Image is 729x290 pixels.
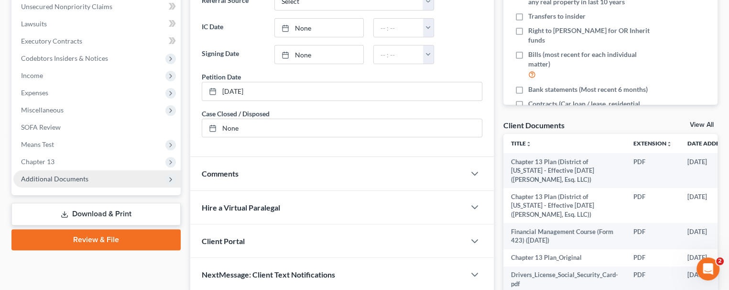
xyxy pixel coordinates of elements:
[528,50,656,69] span: Bills (most recent for each individual matter)
[21,20,47,28] span: Lawsuits
[11,229,181,250] a: Review & File
[202,82,482,100] a: [DATE]
[202,109,270,119] div: Case Closed / Disposed
[202,236,245,245] span: Client Portal
[197,45,270,64] label: Signing Date
[197,18,270,37] label: IC Date
[11,203,181,225] a: Download & Print
[626,249,680,267] td: PDF
[202,169,239,178] span: Comments
[666,141,672,147] i: unfold_more
[275,45,363,64] a: None
[690,122,714,128] a: View All
[626,223,680,249] td: PDF
[202,270,335,279] span: NextMessage: Client Text Notifications
[21,140,54,148] span: Means Test
[21,106,64,114] span: Miscellaneous
[21,54,108,62] span: Codebtors Insiders & Notices
[526,141,532,147] i: unfold_more
[696,257,719,280] iframe: Intercom live chat
[503,120,565,130] div: Client Documents
[202,203,280,212] span: Hire a Virtual Paralegal
[21,71,43,79] span: Income
[13,119,181,136] a: SOFA Review
[626,188,680,223] td: PDF
[21,37,82,45] span: Executory Contracts
[716,257,724,265] span: 2
[503,223,626,249] td: Financial Management Course (Form 423) ([DATE])
[633,140,672,147] a: Extensionunfold_more
[626,153,680,188] td: PDF
[503,249,626,267] td: Chapter 13 Plan_Original
[511,140,532,147] a: Titleunfold_more
[275,19,363,37] a: None
[21,89,48,97] span: Expenses
[503,188,626,223] td: Chapter 13 Plan (District of [US_STATE] - Effective [DATE] ([PERSON_NAME], Esq. LLC))
[13,15,181,33] a: Lawsuits
[21,175,88,183] span: Additional Documents
[528,11,586,21] span: Transfers to insider
[202,119,482,137] a: None
[503,153,626,188] td: Chapter 13 Plan (District of [US_STATE] - Effective [DATE] ([PERSON_NAME], Esq. LLC))
[374,45,424,64] input: -- : --
[13,33,181,50] a: Executory Contracts
[528,85,648,94] span: Bank statements (Most recent 6 months)
[528,26,656,45] span: Right to [PERSON_NAME] for OR Inherit funds
[202,72,241,82] div: Petition Date
[374,19,424,37] input: -- : --
[528,99,656,118] span: Contracts (Car loan / lease, residential lease, furniture purchase / lease)
[21,2,112,11] span: Unsecured Nonpriority Claims
[21,123,61,131] span: SOFA Review
[21,157,54,166] span: Chapter 13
